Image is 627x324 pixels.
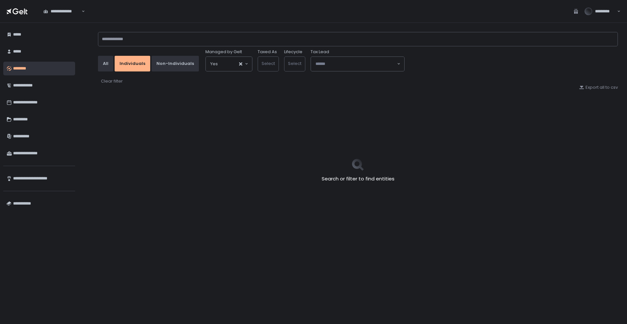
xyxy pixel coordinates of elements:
div: Clear filter [101,78,123,84]
span: Select [288,60,301,67]
button: Individuals [115,56,150,71]
div: All [103,61,108,67]
button: All [98,56,113,71]
input: Search for option [218,61,238,67]
div: Search for option [206,57,252,71]
h2: Search or filter to find entities [322,175,394,183]
input: Search for option [315,61,396,67]
div: Search for option [311,57,404,71]
span: Yes [210,61,218,67]
button: Non-Individuals [152,56,199,71]
span: Tax Lead [311,49,329,55]
span: Managed by Gelt [205,49,242,55]
div: Non-Individuals [156,61,194,67]
button: Clear filter [101,78,123,85]
div: Search for option [39,5,85,18]
div: Individuals [120,61,145,67]
label: Lifecycle [284,49,302,55]
span: Select [262,60,275,67]
button: Clear Selected [239,62,242,66]
label: Taxed As [258,49,277,55]
button: Export all to csv [579,85,618,90]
